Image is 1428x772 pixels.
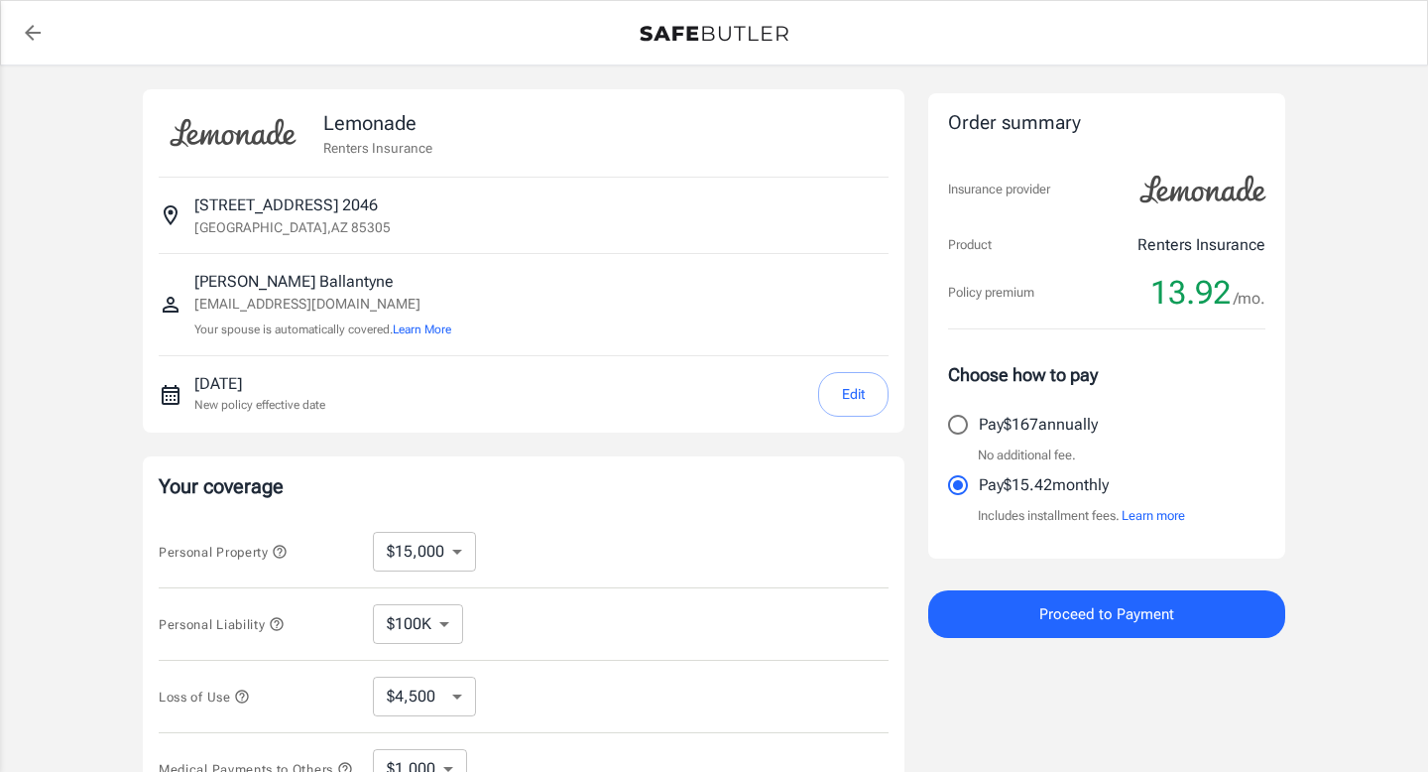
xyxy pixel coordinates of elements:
button: Edit [818,372,889,417]
p: Renters Insurance [1137,233,1265,257]
p: Choose how to pay [948,361,1265,388]
p: New policy effective date [194,396,325,414]
button: Personal Property [159,540,288,564]
p: Your spouse is automatically covered. [194,321,451,339]
a: back to quotes [13,13,53,53]
p: Pay $15.42 monthly [979,473,1109,497]
img: Lemonade [1129,162,1277,217]
span: 13.92 [1150,273,1231,313]
p: Includes installment fees. [978,506,1185,526]
button: Loss of Use [159,685,250,708]
button: Learn more [1122,506,1185,526]
button: Learn More [393,321,451,338]
p: Your coverage [159,472,889,500]
p: Renters Insurance [323,138,432,158]
p: No additional fee. [978,446,1076,465]
svg: Insured address [159,203,182,227]
button: Proceed to Payment [928,590,1285,638]
p: Pay $167 annually [979,413,1098,437]
span: /mo. [1234,285,1265,313]
p: [EMAIL_ADDRESS][DOMAIN_NAME] [194,294,451,315]
div: Order summary [948,109,1265,138]
p: [PERSON_NAME] Ballantyne [194,270,451,294]
p: Lemonade [323,108,432,138]
svg: Insured person [159,293,182,317]
img: Lemonade [159,105,307,161]
span: Personal Property [159,545,288,560]
button: Personal Liability [159,612,285,636]
p: Policy premium [948,283,1034,303]
svg: New policy start date [159,383,182,407]
p: Product [948,235,992,255]
p: [STREET_ADDRESS] 2046 [194,193,378,217]
span: Personal Liability [159,617,285,632]
p: [GEOGRAPHIC_DATA] , AZ 85305 [194,217,391,237]
img: Back to quotes [640,26,788,42]
p: Insurance provider [948,180,1050,199]
p: [DATE] [194,372,325,396]
span: Loss of Use [159,690,250,705]
span: Proceed to Payment [1039,601,1174,627]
